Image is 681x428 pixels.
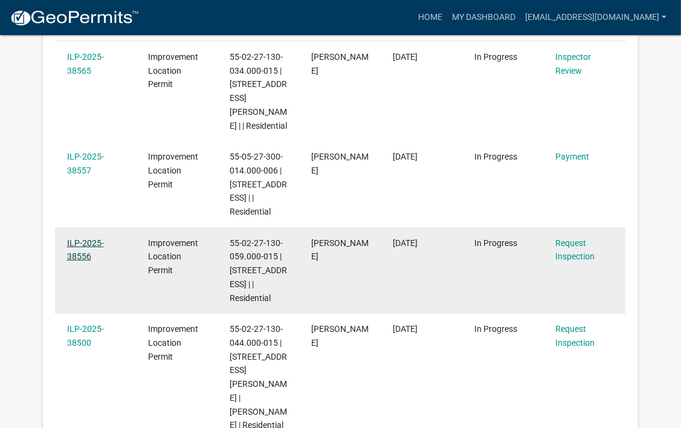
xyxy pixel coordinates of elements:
[556,152,590,161] a: Payment
[447,6,520,29] a: My Dashboard
[230,52,287,131] span: 55-02-27-130-034.000-015 | 13807 N KENNARD WAY | | Residential
[393,152,418,161] span: 08/08/2025
[556,324,595,348] a: Request Inspection
[393,238,418,248] span: 08/08/2025
[311,52,369,76] span: Cindy Thrasher
[520,6,671,29] a: [EMAIL_ADDRESS][DOMAIN_NAME]
[148,324,198,362] span: Improvement Location Permit
[230,152,287,216] span: 55-05-27-300-014.000-006 | 7274 GOAT HOLLOW RD | | Residential
[393,324,418,334] span: 07/13/2025
[311,324,369,348] span: Cindy Thrasher
[474,238,517,248] span: In Progress
[230,238,287,303] span: 55-02-27-130-059.000-015 | 13874 N AMERICUS WAY | | Residential
[556,52,592,76] a: Inspector Review
[67,52,104,76] a: ILP-2025-38565
[67,238,104,262] a: ILP-2025-38556
[67,152,104,175] a: ILP-2025-38557
[311,152,369,175] span: Cindy Thrasher
[556,238,595,262] a: Request Inspection
[148,52,198,89] span: Improvement Location Permit
[148,152,198,189] span: Improvement Location Permit
[474,324,517,334] span: In Progress
[148,238,198,276] span: Improvement Location Permit
[311,238,369,262] span: Cindy Thrasher
[474,52,517,62] span: In Progress
[474,152,517,161] span: In Progress
[393,52,418,62] span: 08/16/2025
[413,6,447,29] a: Home
[67,324,104,348] a: ILP-2025-38500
